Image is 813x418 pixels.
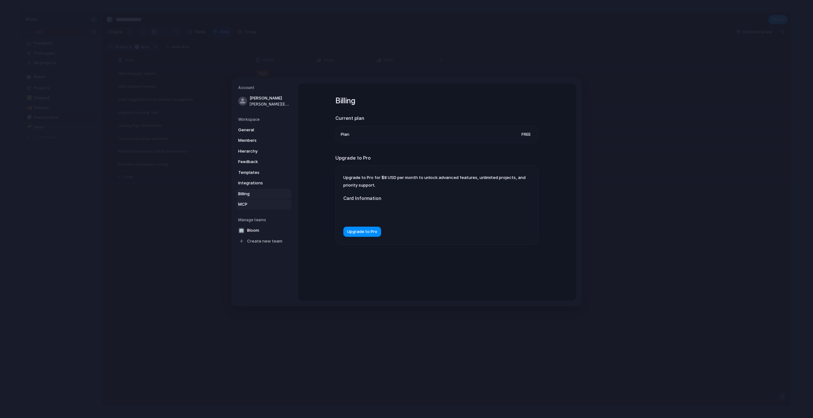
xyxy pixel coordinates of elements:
[238,117,292,122] h5: Workspace
[238,217,292,223] h5: Manage teams
[250,101,290,107] span: [PERSON_NAME][EMAIL_ADDRESS][PERSON_NAME][DOMAIN_NAME]
[236,125,292,135] a: General
[236,178,292,188] a: Integrations
[347,229,377,235] span: Upgrade to Pro
[247,238,282,244] span: Create new team
[238,180,279,186] span: Integrations
[238,127,279,133] span: General
[236,146,292,156] a: Hierarchy
[343,227,381,237] button: Upgrade to Pro
[341,131,349,138] span: Plan
[335,115,539,122] h2: Current plan
[238,191,279,197] span: Billing
[236,135,292,146] a: Members
[238,148,279,154] span: Hierarchy
[236,93,292,109] a: [PERSON_NAME][PERSON_NAME][EMAIL_ADDRESS][PERSON_NAME][DOMAIN_NAME]
[519,130,533,139] span: Free
[348,209,465,215] iframe: Secure card payment input frame
[250,95,290,101] span: [PERSON_NAME]
[236,189,292,199] a: Billing
[247,227,259,234] span: Bloom
[236,157,292,167] a: Feedback
[236,236,292,246] a: Create new team
[335,95,539,106] h1: Billing
[238,201,279,208] span: MCP
[343,195,470,202] label: Card Information
[236,199,292,209] a: MCP
[238,85,292,91] h5: Account
[236,225,292,236] a: 🏢Bloom
[236,168,292,178] a: Templates
[238,169,279,176] span: Templates
[335,154,539,162] h2: Upgrade to Pro
[238,137,279,144] span: Members
[238,159,279,165] span: Feedback
[343,175,526,188] span: Upgrade to Pro for $8 USD per month to unlock advanced features, unlimited projects, and priority...
[238,227,245,234] div: 🏢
